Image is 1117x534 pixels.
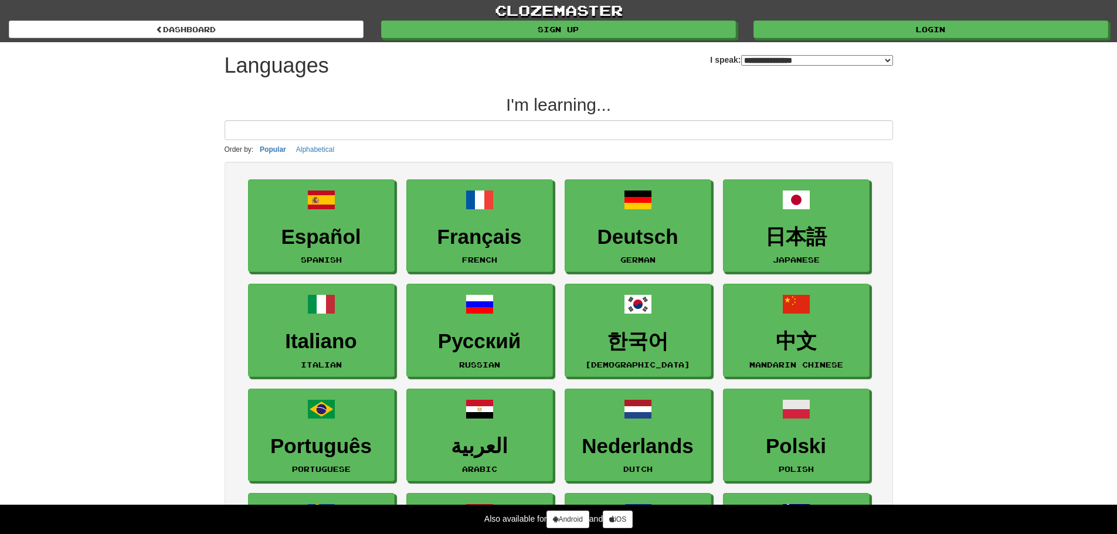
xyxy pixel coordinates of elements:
a: PortuguêsPortuguese [248,389,395,482]
a: 한국어[DEMOGRAPHIC_DATA] [565,284,711,377]
a: FrançaisFrench [406,179,553,273]
a: ItalianoItalian [248,284,395,377]
small: Spanish [301,256,342,264]
a: Android [546,511,589,528]
a: Login [753,21,1108,38]
h3: Português [254,435,388,458]
a: 中文Mandarin Chinese [723,284,870,377]
small: [DEMOGRAPHIC_DATA] [585,360,690,369]
h1: Languages [225,54,329,77]
h3: Español [254,226,388,249]
h3: Deutsch [571,226,705,249]
small: Dutch [623,465,653,473]
a: 日本語Japanese [723,179,870,273]
a: PolskiPolish [723,389,870,482]
a: iOS [603,511,633,528]
h3: 中文 [729,330,863,353]
a: Sign up [381,21,736,38]
small: Italian [301,360,342,369]
select: I speak: [741,55,893,66]
small: French [462,256,497,264]
a: dashboard [9,21,364,38]
small: Japanese [773,256,820,264]
small: Portuguese [292,465,351,473]
small: Russian [459,360,500,369]
small: Arabic [462,465,497,473]
h3: 한국어 [571,330,705,353]
button: Popular [256,143,290,156]
label: I speak: [710,54,892,66]
h3: العربية [413,435,546,458]
h3: Nederlands [571,435,705,458]
a: DeutschGerman [565,179,711,273]
h3: 日本語 [729,226,863,249]
h3: Русский [413,330,546,353]
a: العربيةArabic [406,389,553,482]
h3: Français [413,226,546,249]
a: РусскийRussian [406,284,553,377]
h2: I'm learning... [225,95,893,114]
h3: Polski [729,435,863,458]
button: Alphabetical [293,143,338,156]
small: Polish [779,465,814,473]
h3: Italiano [254,330,388,353]
small: Mandarin Chinese [749,360,843,369]
small: Order by: [225,145,254,154]
a: EspañolSpanish [248,179,395,273]
small: German [620,256,656,264]
a: NederlandsDutch [565,389,711,482]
